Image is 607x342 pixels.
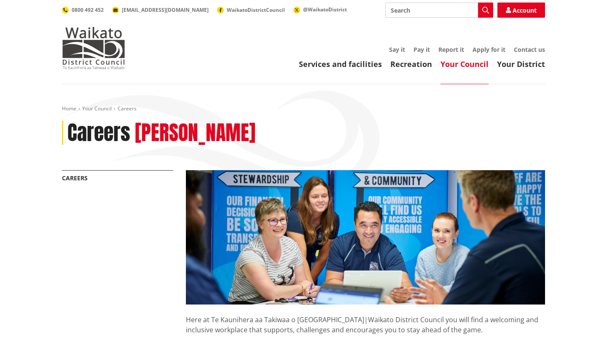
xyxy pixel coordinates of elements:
[82,105,112,112] a: Your Council
[217,6,285,13] a: WaikatoDistrictCouncil
[122,6,209,13] span: [EMAIL_ADDRESS][DOMAIN_NAME]
[385,3,493,18] input: Search input
[389,45,405,53] a: Say it
[293,6,347,13] a: @WaikatoDistrict
[227,6,285,13] span: WaikatoDistrictCouncil
[135,121,255,145] h2: [PERSON_NAME]
[62,105,76,112] a: Home
[440,59,489,69] a: Your Council
[438,45,464,53] a: Report it
[62,105,545,112] nav: breadcrumb
[67,121,130,145] h1: Careers
[62,174,88,182] a: Careers
[390,59,432,69] a: Recreation
[497,3,545,18] a: Account
[514,45,545,53] a: Contact us
[186,170,545,305] img: Ngaaruawaahia staff discussing planning
[118,105,137,112] span: Careers
[186,305,545,335] p: Here at Te Kaunihera aa Takiwaa o [GEOGRAPHIC_DATA]|Waikato District Council you will find a welc...
[62,27,125,69] img: Waikato District Council - Te Kaunihera aa Takiwaa o Waikato
[473,45,505,53] a: Apply for it
[299,59,382,69] a: Services and facilities
[112,6,209,13] a: [EMAIL_ADDRESS][DOMAIN_NAME]
[414,45,430,53] a: Pay it
[62,6,104,13] a: 0800 492 452
[497,59,545,69] a: Your District
[303,6,347,13] span: @WaikatoDistrict
[72,6,104,13] span: 0800 492 452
